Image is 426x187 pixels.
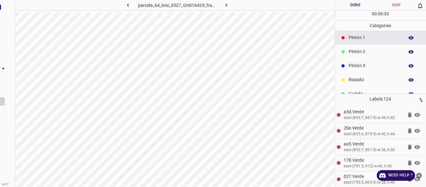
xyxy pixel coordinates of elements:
p: aa5.Verde [344,141,403,147]
div: start:(893.7, 847.9) w:44, h:42 [344,115,403,121]
p: Labels 124 [337,94,424,104]
p: Pintón 1 [349,34,401,41]
p: Rosado [349,76,401,83]
button: close-help [415,170,423,181]
p: Pintón 2 [349,48,401,55]
div: start:(855.6, 879.9) w:42, h:44 [344,131,403,137]
p: 00 [372,11,377,17]
p: 06 [378,11,383,17]
p: Guinda [349,91,401,97]
a: Need Help ? [377,170,415,181]
h6: parcela_64_lote_3527_GH016429_frame_00025_24157.jpg [138,2,216,10]
p: a3d.Verde [344,109,403,115]
div: start:(791.5, 912) w:40, h:30 [344,164,403,169]
p: 027.Verde [344,173,403,180]
p: 33 [384,11,389,17]
div: 4.3.7 [1,182,10,187]
p: 178.Verde [344,157,403,164]
div: start:(793.5, 869.9) w:28, h:40 [344,180,403,185]
p: 20e.Verde [344,125,403,131]
p: Pintón 3 [349,62,401,69]
div: start:(893.7, 891.9) w:36, h:50 [344,147,403,153]
div: : : [372,11,389,20]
